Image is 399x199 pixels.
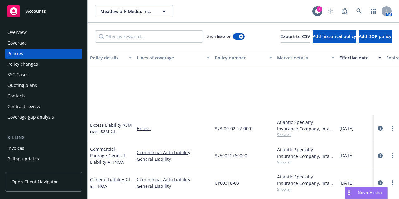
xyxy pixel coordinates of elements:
[5,112,82,122] a: Coverage gap analysis
[317,6,322,12] div: 1
[377,152,384,159] a: circleInformation
[324,5,337,17] a: Start snowing
[277,119,334,132] div: Atlantic Specialty Insurance Company, Intact Insurance, Take1 Insurance
[5,80,82,90] a: Quoting plans
[359,33,392,39] span: Add BOR policy
[215,54,265,61] div: Policy number
[7,49,23,59] div: Policies
[277,159,334,165] span: Show all
[339,180,353,186] span: [DATE]
[26,9,46,14] span: Accounts
[137,54,203,61] div: Lines of coverage
[7,59,38,69] div: Policy changes
[88,50,134,65] button: Policy details
[5,2,82,20] a: Accounts
[215,152,247,159] span: 8750021760000
[389,152,397,159] a: more
[5,143,82,153] a: Invoices
[5,164,82,174] a: Account charges
[12,178,58,185] span: Open Client Navigator
[5,70,82,80] a: SSC Cases
[281,33,310,39] span: Export to CSV
[90,153,125,165] span: - General Liability + HNOA
[313,33,356,39] span: Add historical policy
[134,50,212,65] button: Lines of coverage
[100,8,154,15] span: Meadowlark Media, Inc.
[345,187,353,199] div: Drag to move
[95,5,173,17] button: Meadowlark Media, Inc.
[313,30,356,43] button: Add historical policy
[277,132,334,137] span: Show all
[367,5,380,17] a: Switch app
[7,91,26,101] div: Contacts
[7,102,40,111] div: Contract review
[5,135,82,141] div: Billing
[339,5,351,17] a: Report a Bug
[90,146,125,165] a: Commercial Package
[137,176,210,183] a: Commercial Auto Liability
[339,54,374,61] div: Effective date
[7,154,39,164] div: Billing updates
[377,125,384,132] a: circleInformation
[5,102,82,111] a: Contract review
[215,125,253,132] span: 873-00-02-12-0001
[212,50,275,65] button: Policy number
[339,125,353,132] span: [DATE]
[339,152,353,159] span: [DATE]
[7,80,37,90] div: Quoting plans
[137,156,210,162] a: General Liability
[5,38,82,48] a: Coverage
[7,143,24,153] div: Invoices
[5,59,82,69] a: Policy changes
[277,54,328,61] div: Market details
[7,70,29,80] div: SSC Cases
[5,154,82,164] a: Billing updates
[90,122,132,135] a: Excess Liability
[5,49,82,59] a: Policies
[5,27,82,37] a: Overview
[137,125,210,132] a: Excess
[5,91,82,101] a: Contacts
[7,164,42,174] div: Account charges
[389,179,397,187] a: more
[337,50,384,65] button: Effective date
[275,50,337,65] button: Market details
[389,125,397,132] a: more
[281,30,310,43] button: Export to CSV
[90,177,131,189] a: General Liability
[359,30,392,43] button: Add BOR policy
[215,180,239,186] span: CP09318-03
[7,38,27,48] div: Coverage
[277,187,334,192] span: Show all
[137,183,210,189] a: General Liability
[90,54,125,61] div: Policy details
[358,190,382,195] span: Nova Assist
[377,179,384,187] a: circleInformation
[7,112,54,122] div: Coverage gap analysis
[277,173,334,187] div: Atlantic Specialty Insurance Company, Intact Insurance, Take1 Insurance
[7,27,27,37] div: Overview
[95,30,203,43] input: Filter by keyword...
[353,5,365,17] a: Search
[277,146,334,159] div: Atlantic Specialty Insurance Company, Intact Insurance, Take1 Insurance
[345,187,388,199] button: Nova Assist
[137,149,210,156] a: Commercial Auto Liability
[207,34,230,39] span: Show inactive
